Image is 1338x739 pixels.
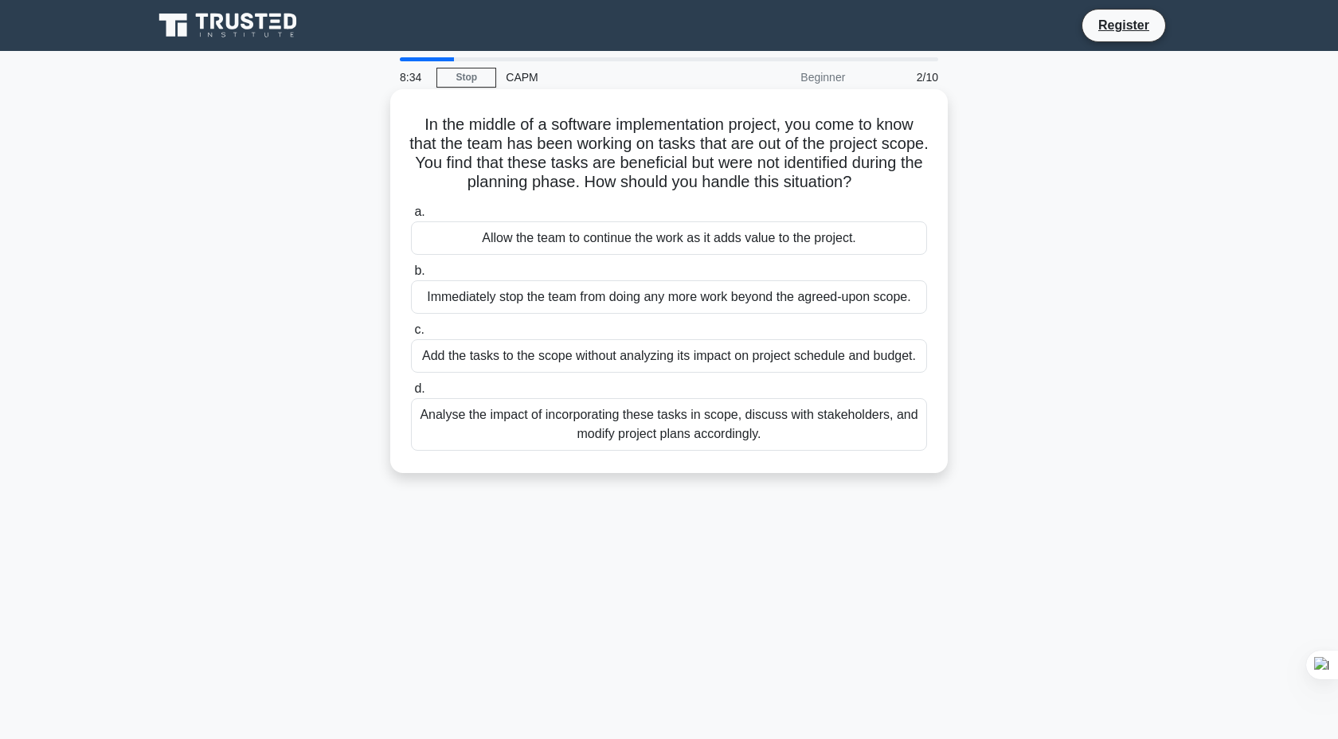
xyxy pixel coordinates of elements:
span: a. [414,205,424,218]
a: Stop [436,68,496,88]
div: Beginner [715,61,855,93]
div: Allow the team to continue the work as it adds value to the project. [411,221,927,255]
div: Analyse the impact of incorporating these tasks in scope, discuss with stakeholders, and modify p... [411,398,927,451]
h5: In the middle of a software implementation project, you come to know that the team has been worki... [409,115,929,193]
span: d. [414,381,424,395]
a: Register [1089,15,1159,35]
div: 2/10 [855,61,948,93]
div: CAPM [496,61,715,93]
span: b. [414,264,424,277]
div: Add the tasks to the scope without analyzing its impact on project schedule and budget. [411,339,927,373]
div: 8:34 [390,61,436,93]
span: c. [414,323,424,336]
div: Immediately stop the team from doing any more work beyond the agreed-upon scope. [411,280,927,314]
